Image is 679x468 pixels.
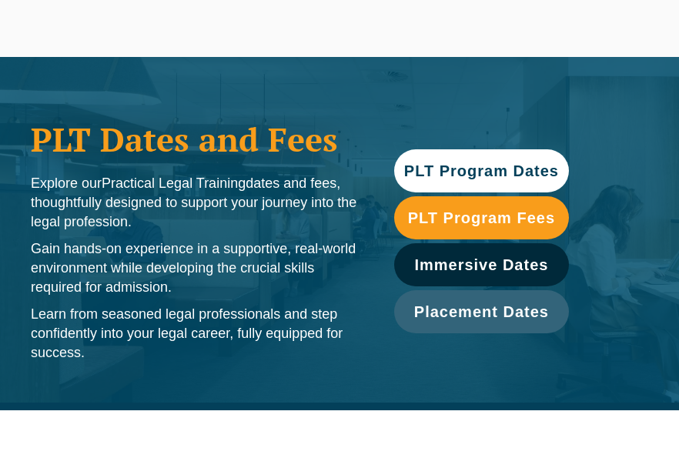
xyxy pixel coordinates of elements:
span: PLT Program Fees [408,210,555,226]
span: Immersive Dates [414,257,548,272]
a: PLT Program Fees [394,196,569,239]
p: Explore our dates and fees, thoughtfully designed to support your journey into the legal profession. [31,174,363,232]
p: Learn from seasoned legal professionals and step confidently into your legal career, fully equipp... [31,305,363,363]
span: Practical Legal Training [102,175,246,191]
p: Gain hands-on experience in a supportive, real-world environment while developing the crucial ski... [31,239,363,297]
a: PLT Program Dates [394,149,569,192]
h1: PLT Dates and Fees [31,120,363,159]
a: Placement Dates [394,290,569,333]
span: PLT Program Dates [404,163,559,179]
a: Immersive Dates [394,243,569,286]
span: Placement Dates [414,304,549,319]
